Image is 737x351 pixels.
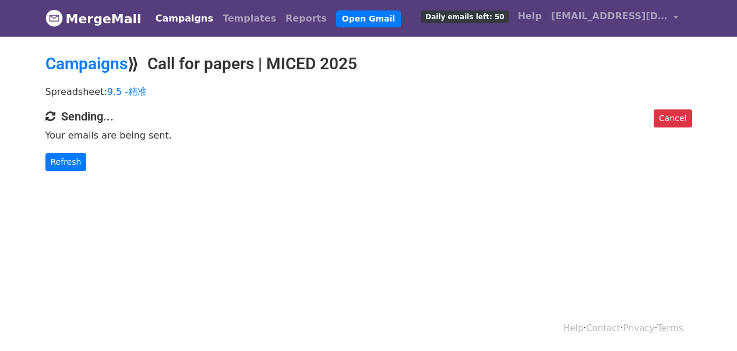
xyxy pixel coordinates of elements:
[45,153,87,171] a: Refresh
[657,323,683,334] a: Terms
[654,109,692,127] a: Cancel
[546,5,683,32] a: [EMAIL_ADDRESS][DOMAIN_NAME]
[151,7,218,30] a: Campaigns
[45,129,692,141] p: Your emails are being sent.
[45,54,692,74] h2: ⟫ Call for papers | MICED 2025
[623,323,654,334] a: Privacy
[45,9,63,27] img: MergeMail logo
[281,7,332,30] a: Reports
[45,54,128,73] a: Campaigns
[45,6,142,31] a: MergeMail
[551,9,668,23] span: [EMAIL_ADDRESS][DOMAIN_NAME]
[421,10,508,23] span: Daily emails left: 50
[107,86,147,97] a: 9.5 -精准
[513,5,546,28] a: Help
[336,10,401,27] a: Open Gmail
[45,86,692,98] p: Spreadsheet:
[417,5,513,28] a: Daily emails left: 50
[45,109,692,123] h4: Sending...
[586,323,620,334] a: Contact
[218,7,281,30] a: Templates
[563,323,583,334] a: Help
